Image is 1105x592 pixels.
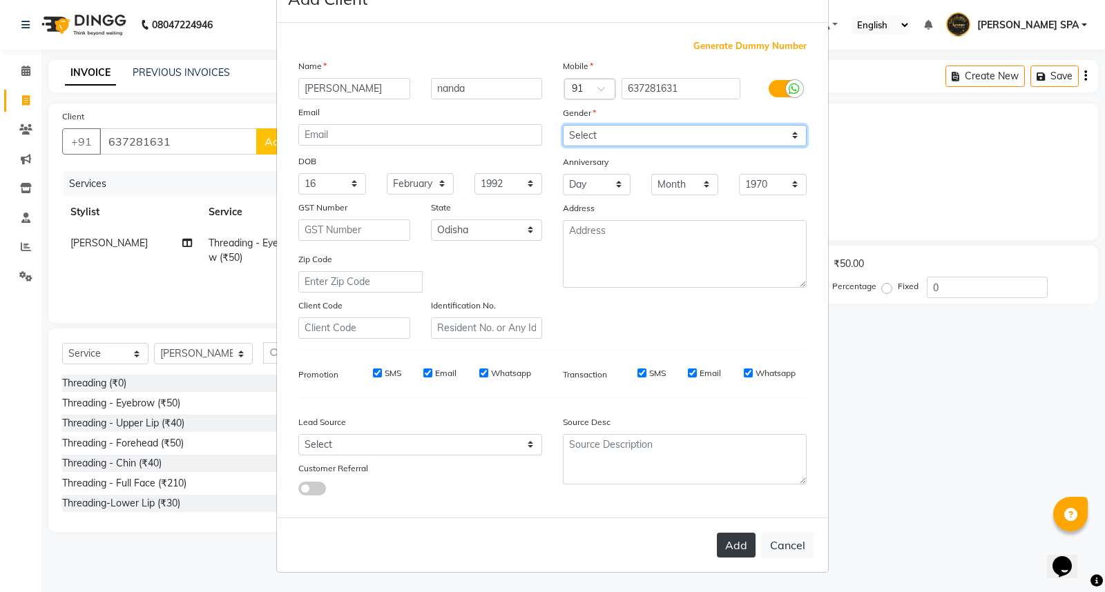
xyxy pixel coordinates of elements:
[298,253,332,266] label: Zip Code
[298,462,368,475] label: Customer Referral
[563,416,611,428] label: Source Desc
[298,416,346,428] label: Lead Source
[298,124,542,146] input: Email
[622,78,741,99] input: Mobile
[1047,537,1091,578] iframe: chat widget
[700,367,721,379] label: Email
[298,299,343,312] label: Client Code
[756,367,796,379] label: Whatsapp
[693,39,807,53] span: Generate Dummy Number
[298,271,423,293] input: Enter Zip Code
[298,317,410,339] input: Client Code
[431,201,451,214] label: State
[431,299,496,312] label: Identification No.
[298,368,338,381] label: Promotion
[431,78,543,99] input: Last Name
[717,533,756,558] button: Add
[385,367,401,379] label: SMS
[298,201,347,214] label: GST Number
[491,367,531,379] label: Whatsapp
[563,202,595,215] label: Address
[298,106,320,119] label: Email
[563,156,608,168] label: Anniversary
[761,532,814,558] button: Cancel
[298,60,327,72] label: Name
[298,219,410,241] input: GST Number
[563,60,593,72] label: Mobile
[649,367,666,379] label: SMS
[563,368,607,381] label: Transaction
[298,155,316,168] label: DOB
[435,367,457,379] label: Email
[298,78,410,99] input: First Name
[563,107,596,119] label: Gender
[431,317,543,339] input: Resident No. or Any Id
